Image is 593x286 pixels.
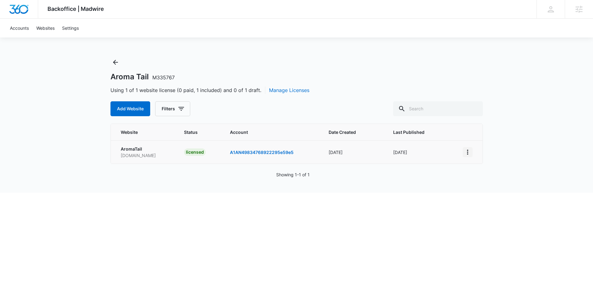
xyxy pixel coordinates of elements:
button: Filters [155,101,190,116]
td: [DATE] [386,140,455,164]
a: Accounts [6,19,33,37]
td: [DATE] [321,140,385,164]
button: Manage Licenses [269,86,309,94]
span: Website [121,129,160,135]
button: Back [110,57,120,67]
a: Websites [33,19,58,37]
a: A1AN49834768922295e59e5 [230,150,294,155]
span: M335767 [152,74,175,81]
span: Date Created [329,129,369,135]
p: Showing 1-1 of 1 [276,171,310,178]
button: Add Website [110,101,150,116]
span: Account [230,129,314,135]
h1: Aroma Tail [110,72,175,81]
div: licensed [184,148,206,156]
span: Last Published [393,129,439,135]
span: Status [184,129,215,135]
a: Settings [58,19,83,37]
span: Using 1 of 1 website license (0 paid, 1 included) and 0 of 1 draft. [110,86,309,94]
button: View More [463,147,473,157]
span: Backoffice | Madwire [47,6,104,12]
input: Search [393,101,483,116]
p: [DOMAIN_NAME] [121,152,169,159]
p: AromaTail [121,146,169,152]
